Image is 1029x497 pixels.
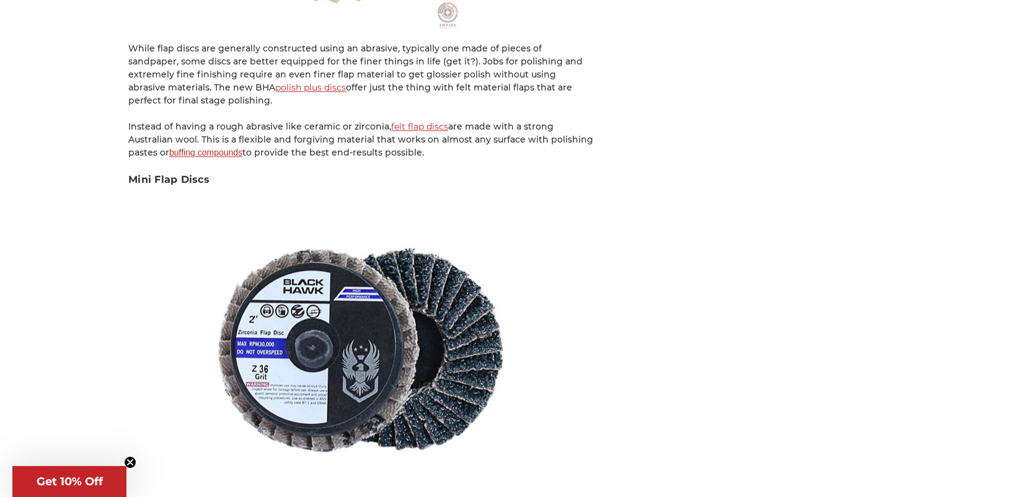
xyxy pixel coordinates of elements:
p: Instead of having a rough abrasive like ceramic or zirconia, are made with a strong Australian wo... [128,120,593,159]
a: polish plus discs [275,82,346,93]
span: Get 10% Off [37,475,103,488]
button: Close teaser [124,456,136,468]
a: felt flap discs [391,121,448,132]
a: buffing compounds [169,147,242,157]
h3: Mini Flap Discs [128,172,593,187]
div: Get 10% OffClose teaser [12,466,126,497]
p: While flap discs are generally constructed using an abrasive, typically one made of pieces of san... [128,42,593,107]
